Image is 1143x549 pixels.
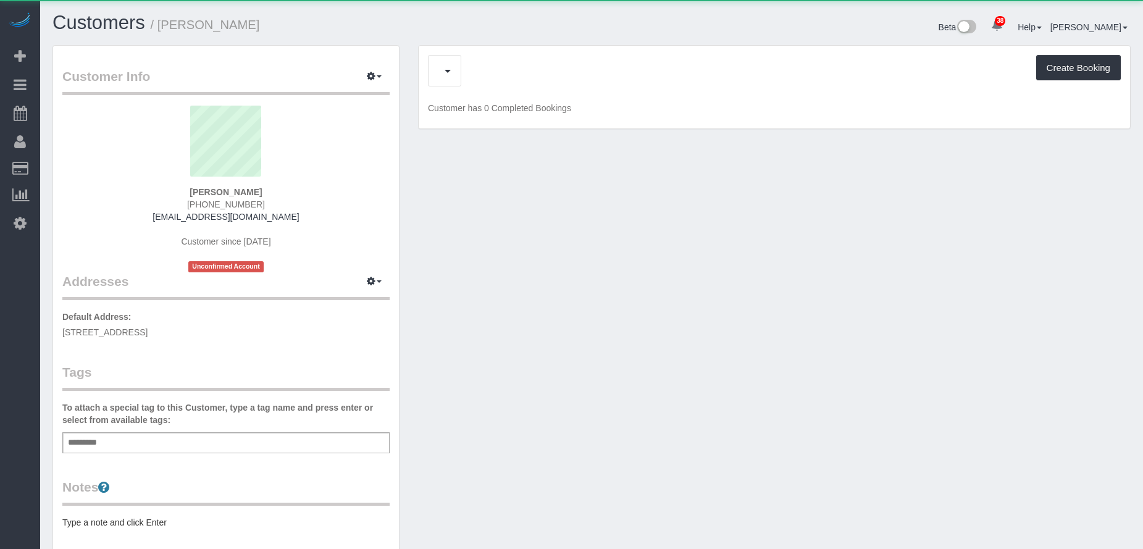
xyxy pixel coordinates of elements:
legend: Notes [62,478,390,506]
pre: Type a note and click Enter [62,516,390,529]
a: Beta [939,22,977,32]
strong: [PERSON_NAME] [190,187,262,197]
legend: Customer Info [62,67,390,95]
span: [PHONE_NUMBER] [187,199,265,209]
a: 38 [985,12,1009,40]
small: / [PERSON_NAME] [151,18,260,31]
p: Customer has 0 Completed Bookings [428,102,1121,114]
a: [PERSON_NAME] [1050,22,1128,32]
legend: Tags [62,363,390,391]
span: [STREET_ADDRESS] [62,327,148,337]
span: 38 [995,16,1005,26]
span: Customer since [DATE] [181,237,270,246]
a: [EMAIL_ADDRESS][DOMAIN_NAME] [153,212,299,222]
img: Automaid Logo [7,12,32,30]
a: Customers [52,12,145,33]
span: Unconfirmed Account [188,261,264,272]
button: Create Booking [1036,55,1121,81]
label: Default Address: [62,311,132,323]
a: Help [1018,22,1042,32]
label: To attach a special tag to this Customer, type a tag name and press enter or select from availabl... [62,401,390,426]
img: New interface [956,20,976,36]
